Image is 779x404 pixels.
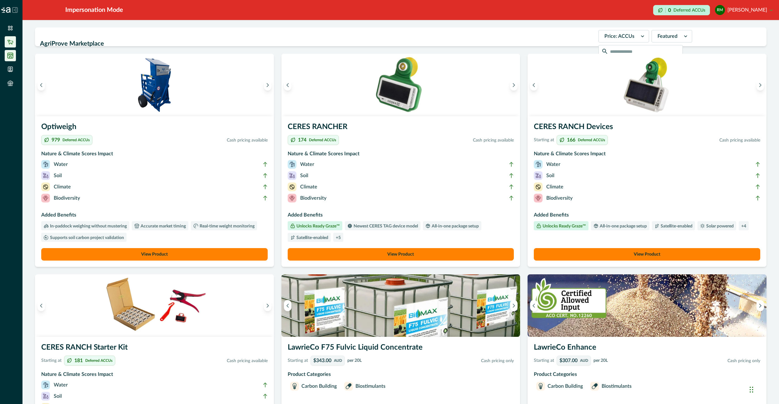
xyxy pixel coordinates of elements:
p: Carbon Building [548,382,583,390]
p: Biostimulants [355,382,385,390]
p: Cash pricing available [341,137,514,144]
p: Satellite-enabled [659,224,692,228]
img: Logo [1,7,11,13]
p: Biostimulants [602,382,632,390]
h3: LawrieCo F75 Fulvic Liquid Concentrate [288,342,514,356]
button: View Product [41,248,268,261]
p: per 20L [347,357,362,364]
p: Soil [54,172,62,179]
p: Satellite-enabled [295,236,328,240]
p: per 20L [593,357,608,364]
p: Solar powered [705,224,734,228]
img: A single CERES RANCH device [528,54,767,116]
button: Next image [264,300,271,311]
p: Deferred ACCUs [309,138,336,142]
p: Deferred ACCUs [62,138,90,142]
p: Biodiversity [54,194,80,202]
img: A CERES RANCH starter kit [35,274,274,337]
p: Product Categories [288,371,514,378]
p: Climate [54,183,71,191]
h3: Optiweigh [41,121,268,135]
p: Soil [300,172,308,179]
p: AUD [580,359,588,362]
p: Cash pricing only [364,358,514,364]
button: Next image [757,300,764,311]
div: Drag [750,380,753,399]
h3: Added Benefits [41,211,268,221]
button: View Product [288,248,514,261]
p: Deferred ACCUs [85,359,112,362]
img: Carbon Building [538,383,544,389]
button: Next image [757,79,764,91]
p: Deferred ACCUs [578,138,605,142]
p: Biodiversity [300,194,326,202]
h3: CERES RANCH Starter Kit [41,342,268,356]
img: An Optiweigh unit [35,54,274,116]
p: Climate [300,183,317,191]
button: Previous image [530,300,538,311]
h3: Added Benefits [534,211,760,221]
p: Water [54,381,68,389]
img: Biostimulants [345,383,352,389]
h3: Added Benefits [288,211,514,221]
p: 174 [298,137,306,142]
div: Impersonation Mode [65,5,123,15]
p: $307.00 [559,358,578,363]
p: Cash pricing available [95,137,268,144]
p: + 4 [741,224,746,228]
p: Starting at [534,357,554,364]
p: Water [546,161,560,168]
p: Real-time weight monitoring [198,224,255,228]
p: Starting at [534,137,554,143]
p: 0 [668,8,671,13]
h3: LawrieCo Enhance [534,342,760,356]
p: Cash pricing only [610,358,760,364]
h3: CERES RANCHER [288,121,514,135]
p: Starting at [41,357,62,364]
button: Previous image [37,300,45,311]
button: Rodney McIntyre[PERSON_NAME] [715,2,773,17]
button: Previous image [530,79,538,91]
p: Product Categories [534,371,760,378]
h3: Nature & Climate Scores Impact [41,371,268,381]
p: Unlocks Ready Graze™ [541,224,586,228]
p: All-in-one package setup [598,224,647,228]
p: Unlocks Ready Graze™ [295,224,340,228]
h3: Nature & Climate Scores Impact [288,150,514,160]
p: Newest CERES TAG device model [352,224,418,228]
p: Accurate market timing [139,224,186,228]
p: Cash pricing available [118,358,268,364]
button: Previous image [37,79,45,91]
button: Next image [510,300,518,311]
p: Soil [54,392,62,400]
p: Climate [546,183,563,191]
button: Previous image [284,300,291,311]
iframe: Chat Widget [748,374,779,404]
h2: AgriProve Marketplace [40,38,595,50]
p: Carbon Building [301,382,337,390]
button: Next image [264,79,271,91]
h3: Nature & Climate Scores Impact [41,150,268,160]
img: A single CERES RANCHER device [281,54,520,116]
p: Soil [546,172,554,179]
p: In-paddock weighing without mustering [49,224,127,228]
h3: Nature & Climate Scores Impact [534,150,760,160]
p: 166 [567,137,575,142]
p: All-in-one package setup [430,224,479,228]
p: 979 [52,137,60,142]
button: Next image [510,79,518,91]
p: Water [54,161,68,168]
p: 181 [74,358,83,363]
p: Deferred ACCUs [673,8,705,12]
img: Biostimulants [592,383,598,389]
p: $343.00 [313,358,331,363]
h3: CERES RANCH Devices [534,121,760,135]
button: View Product [534,248,760,261]
img: Carbon Building [291,383,298,389]
p: Water [300,161,314,168]
button: Previous image [284,79,291,91]
p: AUD [334,359,342,362]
